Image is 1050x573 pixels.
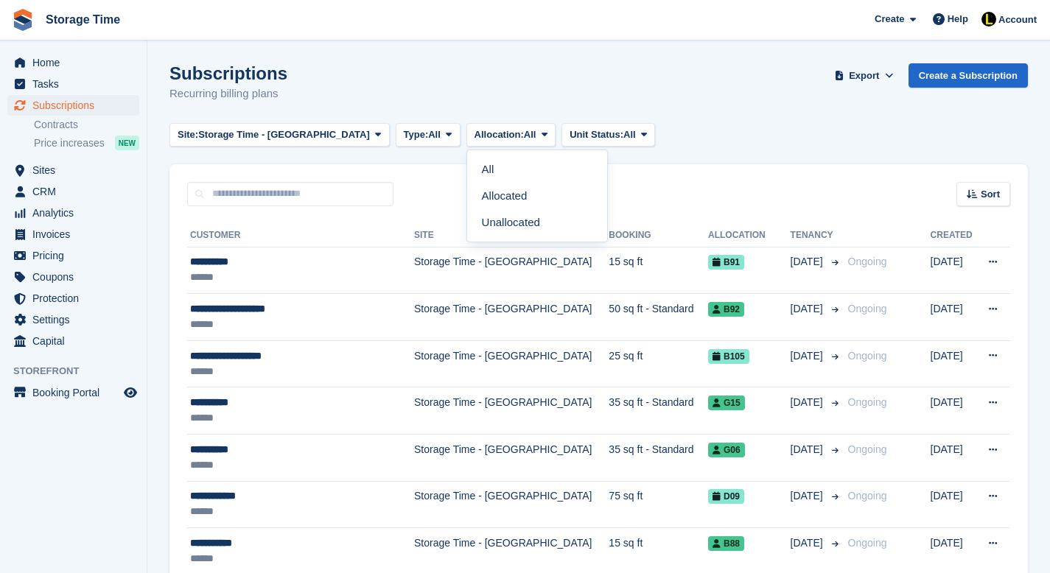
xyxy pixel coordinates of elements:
[32,160,121,180] span: Sites
[931,481,977,528] td: [DATE]
[32,245,121,266] span: Pricing
[931,435,977,482] td: [DATE]
[32,74,121,94] span: Tasks
[848,256,887,267] span: Ongoing
[473,209,601,236] a: Unallocated
[13,364,147,379] span: Storefront
[34,135,139,151] a: Price increases NEW
[7,267,139,287] a: menu
[32,95,121,116] span: Subscriptions
[609,340,708,387] td: 25 sq ft
[7,288,139,309] a: menu
[791,442,826,457] span: [DATE]
[7,331,139,351] a: menu
[609,247,708,294] td: 15 sq ft
[414,340,609,387] td: Storage Time - [GEOGRAPHIC_DATA]
[791,301,826,317] span: [DATE]
[169,123,390,147] button: Site: Storage Time - [GEOGRAPHIC_DATA]
[981,12,996,27] img: Laaibah Sarwar
[561,123,655,147] button: Unit Status: All
[32,181,121,202] span: CRM
[473,156,601,183] a: All
[931,294,977,341] td: [DATE]
[7,160,139,180] a: menu
[609,387,708,435] td: 35 sq ft - Standard
[7,52,139,73] a: menu
[708,396,745,410] span: G15
[414,294,609,341] td: Storage Time - [GEOGRAPHIC_DATA]
[848,490,887,502] span: Ongoing
[524,127,536,142] span: All
[7,181,139,202] a: menu
[414,387,609,435] td: Storage Time - [GEOGRAPHIC_DATA]
[708,302,744,317] span: B92
[396,123,461,147] button: Type: All
[848,396,887,408] span: Ongoing
[428,127,441,142] span: All
[466,123,556,147] button: Allocation: All
[122,384,139,401] a: Preview store
[187,224,414,247] th: Customer
[34,136,105,150] span: Price increases
[609,435,708,482] td: 35 sq ft - Standard
[570,127,623,142] span: Unit Status:
[791,395,826,410] span: [DATE]
[414,224,609,247] th: Site
[414,435,609,482] td: Storage Time - [GEOGRAPHIC_DATA]
[475,127,524,142] span: Allocation:
[32,52,121,73] span: Home
[178,127,198,142] span: Site:
[931,224,977,247] th: Created
[32,267,121,287] span: Coupons
[849,68,879,83] span: Export
[169,85,287,102] p: Recurring billing plans
[909,63,1028,88] a: Create a Subscription
[708,349,749,364] span: B105
[414,247,609,294] td: Storage Time - [GEOGRAPHIC_DATA]
[708,536,744,551] span: B88
[7,309,139,330] a: menu
[7,224,139,245] a: menu
[7,74,139,94] a: menu
[708,489,744,504] span: D09
[791,535,826,551] span: [DATE]
[931,247,977,294] td: [DATE]
[832,63,897,88] button: Export
[848,350,887,362] span: Ongoing
[609,294,708,341] td: 50 sq ft - Standard
[40,7,126,32] a: Storage Time
[32,203,121,223] span: Analytics
[708,224,791,247] th: Allocation
[609,481,708,528] td: 75 sq ft
[623,127,636,142] span: All
[791,254,826,270] span: [DATE]
[32,331,121,351] span: Capital
[848,443,887,455] span: Ongoing
[7,203,139,223] a: menu
[7,382,139,403] a: menu
[32,309,121,330] span: Settings
[473,183,601,209] a: Allocated
[981,187,1000,202] span: Sort
[7,245,139,266] a: menu
[998,13,1037,27] span: Account
[948,12,968,27] span: Help
[708,443,745,457] span: G06
[115,136,139,150] div: NEW
[931,340,977,387] td: [DATE]
[848,303,887,314] span: Ongoing
[7,95,139,116] a: menu
[414,481,609,528] td: Storage Time - [GEOGRAPHIC_DATA]
[198,127,370,142] span: Storage Time - [GEOGRAPHIC_DATA]
[32,224,121,245] span: Invoices
[848,537,887,549] span: Ongoing
[875,12,904,27] span: Create
[34,118,139,132] a: Contracts
[708,255,744,270] span: B91
[12,9,34,31] img: stora-icon-8386f47178a22dfd0bd8f6a31ec36ba5ce8667c1dd55bd0f319d3a0aa187defe.svg
[931,387,977,435] td: [DATE]
[609,224,708,247] th: Booking
[32,382,121,403] span: Booking Portal
[791,348,826,364] span: [DATE]
[169,63,287,83] h1: Subscriptions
